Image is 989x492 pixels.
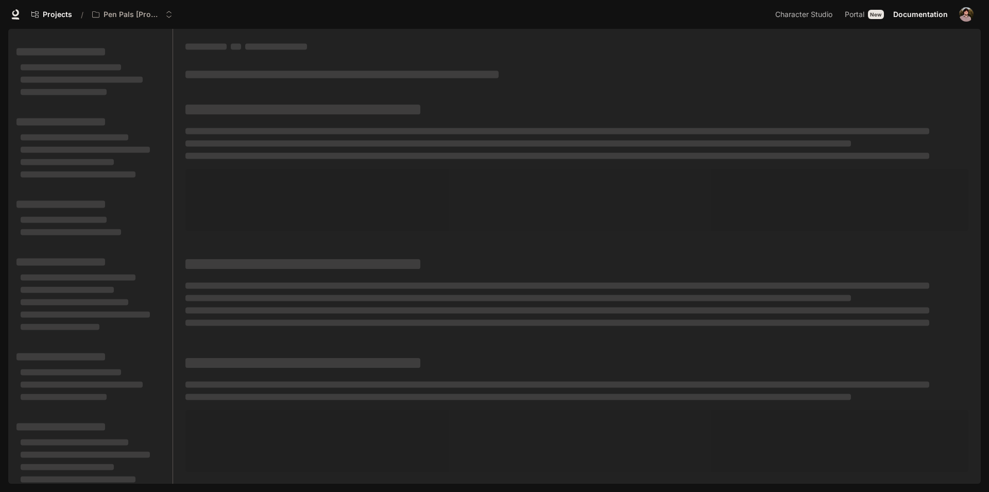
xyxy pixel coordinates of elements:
[868,10,884,19] div: New
[893,8,948,21] span: Documentation
[845,8,864,21] span: Portal
[889,4,952,25] a: Documentation
[88,4,177,25] button: Open workspace menu
[27,4,77,25] a: Go to projects
[77,9,88,20] div: /
[104,10,161,19] p: Pen Pals [Production]
[43,10,72,19] span: Projects
[775,8,832,21] span: Character Studio
[959,7,974,22] img: User avatar
[771,4,840,25] a: Character Studio
[956,4,977,25] button: User avatar
[841,4,888,25] a: PortalNew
